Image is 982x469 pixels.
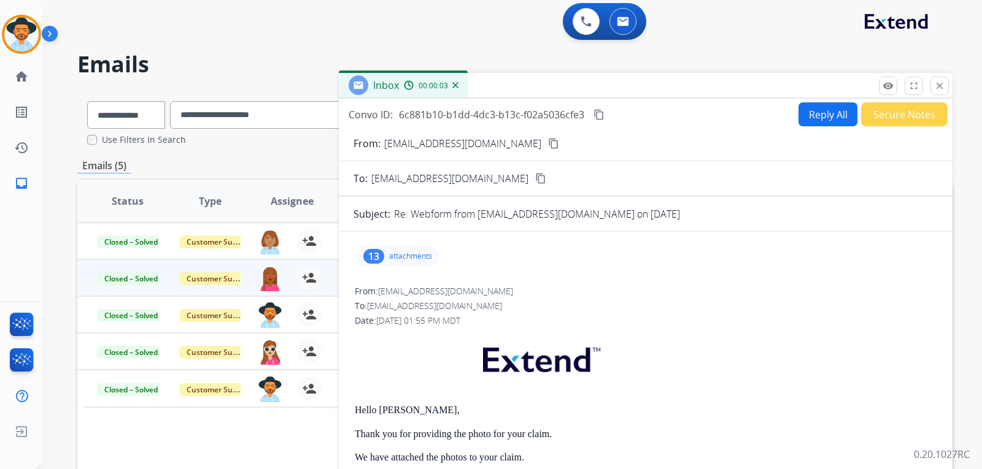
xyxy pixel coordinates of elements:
[354,171,368,186] p: To:
[271,194,314,208] span: Assignee
[77,158,131,173] p: Emails (5)
[355,285,937,297] div: From:
[378,285,513,297] span: [EMAIL_ADDRESS][DOMAIN_NAME]
[883,80,894,91] mat-icon: remove_red_eye
[179,235,259,248] span: Customer Support
[593,109,605,120] mat-icon: content_copy
[258,229,282,254] img: agent-avatar
[14,176,29,191] mat-icon: inbox
[14,140,29,155] mat-icon: history
[376,315,460,326] span: [DATE] 01:55 PM MDT
[371,171,528,186] span: [EMAIL_ADDRESS][DOMAIN_NAME]
[258,265,282,291] img: agent-avatar
[302,270,317,285] mat-icon: person_add
[354,136,381,151] p: From:
[258,376,282,402] img: agent-avatar
[363,249,384,264] div: 13
[373,78,399,92] span: Inbox
[179,272,259,285] span: Customer Support
[355,429,937,440] p: Thank you for providing the photo for your claim.
[861,102,948,126] button: Secure Notes
[934,80,945,91] mat-icon: close
[102,134,186,146] label: Use Filters In Search
[389,251,432,261] p: attachments
[367,300,502,311] span: [EMAIL_ADDRESS][DOMAIN_NAME]
[468,333,613,381] img: extend.png
[179,309,259,322] span: Customer Support
[97,383,165,396] span: Closed – Solved
[355,405,937,416] p: Hello [PERSON_NAME],
[112,194,144,208] span: Status
[302,307,317,322] mat-icon: person_add
[914,447,970,462] p: 0.20.1027RC
[798,102,857,126] button: Reply All
[302,344,317,359] mat-icon: person_add
[14,69,29,84] mat-icon: home
[258,339,282,365] img: agent-avatar
[535,173,546,184] mat-icon: content_copy
[97,346,165,359] span: Closed – Solved
[179,383,259,396] span: Customer Support
[355,315,937,327] div: Date:
[399,108,584,121] span: 6c881b10-b1dd-4dc3-b13c-f02a5036cfe3
[355,300,937,312] div: To:
[179,346,259,359] span: Customer Support
[97,309,165,322] span: Closed – Solved
[97,272,165,285] span: Closed – Solved
[354,207,390,221] p: Subject:
[419,81,448,91] span: 00:00:03
[394,207,680,221] p: Re: Webform from [EMAIL_ADDRESS][DOMAIN_NAME] on [DATE]
[349,107,393,122] p: Convo ID:
[384,136,541,151] p: [EMAIL_ADDRESS][DOMAIN_NAME]
[302,381,317,396] mat-icon: person_add
[355,452,937,463] p: We have attached the photos to your claim.
[199,194,222,208] span: Type
[97,235,165,248] span: Closed – Solved
[302,234,317,248] mat-icon: person_add
[548,138,559,149] mat-icon: content_copy
[258,302,282,328] img: agent-avatar
[14,105,29,120] mat-icon: list_alt
[908,80,919,91] mat-icon: fullscreen
[4,17,39,51] img: avatar
[77,52,953,77] h2: Emails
